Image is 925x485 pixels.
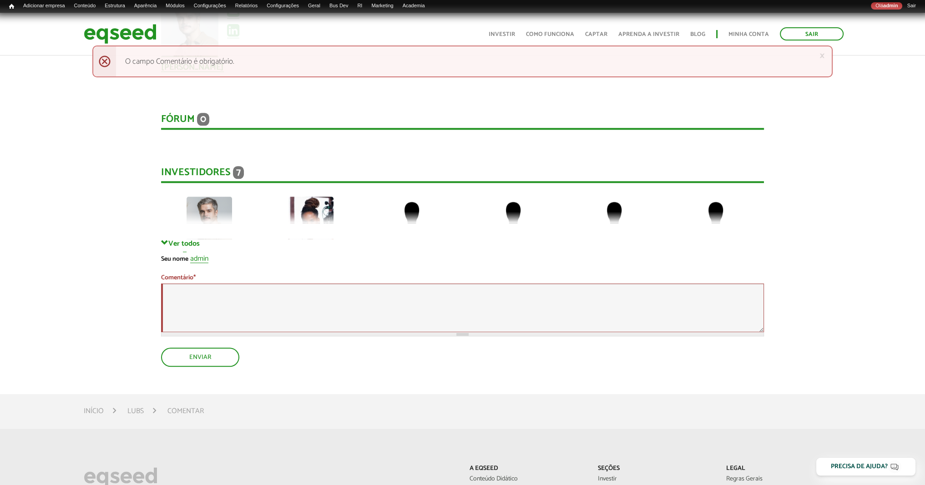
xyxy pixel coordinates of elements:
div: Fórum [161,113,764,130]
a: Módulos [161,2,189,10]
a: admin [190,255,208,263]
label: Comentário [161,275,196,281]
div: O campo Comentário é obrigatório. [92,45,832,77]
a: Aprenda a investir [618,31,679,37]
a: Marketing [367,2,398,10]
a: Geral [303,2,325,10]
span: Este campo é obrigatório. [193,273,196,283]
span: 7 [233,166,244,179]
img: default-user.png [389,197,435,242]
img: default-user.png [490,197,536,242]
div: Investidores [161,166,764,183]
span: Início [9,3,14,10]
a: Configurações [189,2,231,10]
li: Comentar [167,405,204,417]
a: Conteúdo Didático [469,476,584,482]
a: Início [5,2,19,11]
span: 0 [197,113,209,126]
img: picture-123564-1758224931.png [187,197,232,242]
a: Investir [489,31,515,37]
a: Minha conta [728,31,769,37]
a: Relatórios [231,2,262,10]
a: Oláadmin [871,2,902,10]
a: Ver todos [161,239,764,248]
a: Academia [398,2,430,10]
p: Seções [598,465,713,473]
a: Adicionar empresa [19,2,70,10]
label: Seu nome [161,256,188,263]
a: Estrutura [100,2,130,10]
a: Blog [690,31,705,37]
a: × [819,51,825,61]
a: Lubs [127,408,144,415]
img: EqSeed [84,22,157,46]
p: Legal [726,465,841,473]
a: Regras Gerais [726,476,841,482]
a: Sair [780,27,844,40]
a: Configurações [262,2,303,10]
img: default-user.png [693,197,738,242]
a: Captar [585,31,607,37]
a: Aparência [130,2,161,10]
img: default-user.png [591,197,637,242]
a: Bus Dev [325,2,353,10]
a: RI [353,2,367,10]
a: Investir [598,476,713,482]
a: Como funciona [526,31,574,37]
p: A EqSeed [469,465,584,473]
a: Sair [902,2,920,10]
img: picture-90970-1668946421.jpg [288,197,334,242]
strong: admin [883,3,898,8]
a: Início [84,408,104,415]
button: Enviar [161,348,239,367]
a: Conteúdo [70,2,101,10]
